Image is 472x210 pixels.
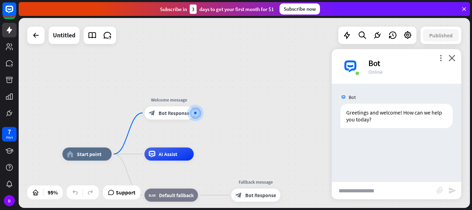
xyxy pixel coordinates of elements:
[149,110,155,116] i: block_bot_response
[190,4,197,14] div: 3
[6,3,26,24] button: Open LiveChat chat widget
[340,104,453,128] div: Greetings and welcome! How can we help you today?
[159,192,194,199] span: Default fallback
[449,55,455,61] i: close
[349,94,356,100] span: Bot
[368,69,453,75] div: Online
[368,58,453,69] div: Bot
[159,151,177,157] span: AI Assist
[116,187,135,198] span: Support
[436,187,443,194] i: block_attachment
[448,186,456,195] i: send
[6,135,13,140] div: days
[437,55,444,61] i: more_vert
[140,97,199,103] div: Welcome message
[67,151,74,157] i: home_2
[226,179,285,185] div: Fallback message
[53,27,75,44] div: Untitled
[2,127,17,141] a: 7 days
[4,195,15,206] div: D
[149,192,155,199] i: block_fallback
[8,129,11,135] div: 7
[245,192,276,199] span: Bot Response
[160,4,274,14] div: Subscribe in days to get your first month for $1
[46,187,60,198] div: 95%
[77,151,101,157] span: Start point
[159,110,189,116] span: Bot Response
[235,192,242,199] i: block_bot_response
[280,3,320,15] div: Subscribe now
[423,29,459,42] button: Published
